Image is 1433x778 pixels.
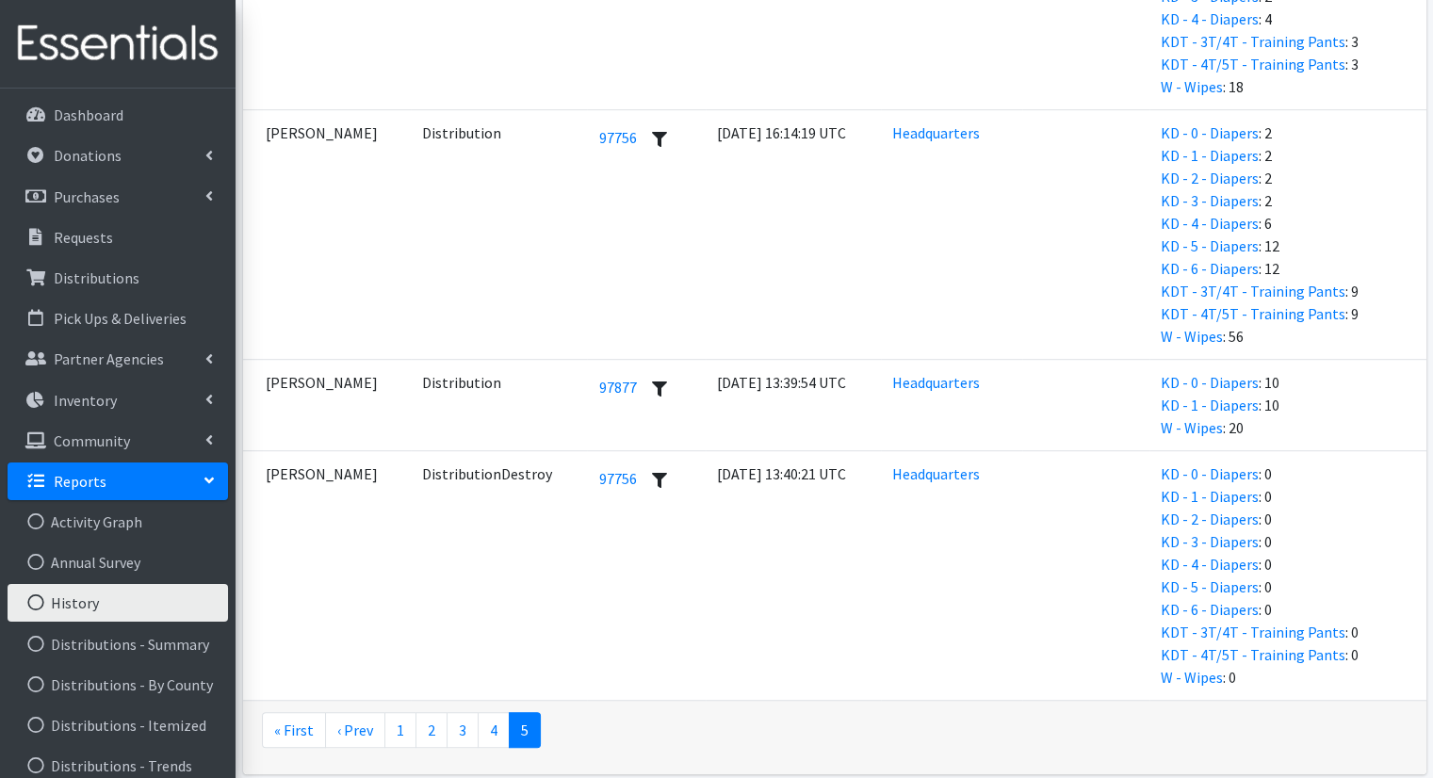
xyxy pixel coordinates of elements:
[706,360,881,451] td: [DATE] 13:39:54 UTC
[1149,110,1425,360] td: : 2 : 2 : 2 : 2 : 6 : 12 : 12 : 9 : 9 : 56
[1161,282,1345,300] a: KDT - 3T/4T - Training Pants
[598,128,636,147] a: 97756
[1161,9,1259,28] a: KD - 4 - Diapers
[243,360,412,451] td: [PERSON_NAME]
[325,712,385,748] a: ‹ Prev
[1161,396,1259,414] a: KD - 1 - Diapers
[478,712,510,748] a: 4
[54,431,130,450] p: Community
[54,391,117,410] p: Inventory
[1161,668,1223,687] a: W - Wipes
[54,268,139,287] p: Distributions
[54,228,113,247] p: Requests
[1161,418,1223,437] a: W - Wipes
[892,464,980,483] a: Headquarters
[1161,577,1259,596] a: KD - 5 - Diapers
[1161,77,1223,96] a: W - Wipes
[1161,510,1259,528] a: KD - 2 - Diapers
[8,625,228,663] a: Distributions - Summary
[892,373,980,392] a: Headquarters
[1161,555,1259,574] a: KD - 4 - Diapers
[1161,304,1345,323] a: KDT - 4T/5T - Training Pants
[598,469,636,488] a: 97756
[1149,451,1425,701] td: : 0 : 0 : 0 : 0 : 0 : 0 : 0 : 0 : 0 : 0
[8,422,228,460] a: Community
[54,309,187,328] p: Pick Ups & Deliveries
[1161,623,1345,641] a: KDT - 3T/4T - Training Pants
[8,666,228,704] a: Distributions - By County
[8,219,228,256] a: Requests
[1161,32,1345,51] a: KDT - 3T/4T - Training Pants
[243,451,412,701] td: [PERSON_NAME]
[411,360,587,451] td: Internal Event ID: 77693
[1149,360,1425,451] td: : 10 : 10 : 20
[892,123,980,142] a: Headquarters
[1161,464,1259,483] a: KD - 0 - Diapers
[262,712,326,748] a: « First
[8,96,228,134] a: Dashboard
[1161,146,1259,165] a: KD - 1 - Diapers
[54,187,120,206] p: Purchases
[8,178,228,216] a: Purchases
[509,712,541,748] a: 5
[411,110,587,360] td: Internal Event ID: 77515
[8,462,228,500] a: Reports
[1161,645,1345,664] a: KDT - 4T/5T - Training Pants
[706,451,881,701] td: [DATE] 13:40:21 UTC
[54,349,164,368] p: Partner Agencies
[8,300,228,337] a: Pick Ups & Deliveries
[8,137,228,174] a: Donations
[1161,236,1259,255] a: KD - 5 - Diapers
[706,110,881,360] td: [DATE] 16:14:19 UTC
[1161,214,1259,233] a: KD - 4 - Diapers
[8,259,228,297] a: Distributions
[415,712,448,748] a: 2
[8,381,228,419] a: Inventory
[8,340,228,378] a: Partner Agencies
[8,543,228,581] a: Annual Survey
[598,378,636,397] a: 97877
[54,146,122,165] p: Donations
[1161,169,1259,187] a: KD - 2 - Diapers
[54,105,123,124] p: Dashboard
[1161,191,1259,210] a: KD - 3 - Diapers
[8,584,228,622] a: History
[1161,600,1259,619] a: KD - 6 - Diapers
[8,12,228,75] img: HumanEssentials
[384,712,416,748] a: 1
[1161,373,1259,392] a: KD - 0 - Diapers
[243,110,412,360] td: [PERSON_NAME]
[54,472,106,491] p: Reports
[1161,532,1259,551] a: KD - 3 - Diapers
[1161,487,1259,506] a: KD - 1 - Diapers
[1161,123,1259,142] a: KD - 0 - Diapers
[447,712,479,748] a: 3
[411,451,587,701] td: Internal Event ID: 77694
[1161,259,1259,278] a: KD - 6 - Diapers
[8,503,228,541] a: Activity Graph
[1161,55,1345,73] a: KDT - 4T/5T - Training Pants
[1161,327,1223,346] a: W - Wipes
[8,706,228,744] a: Distributions - Itemized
